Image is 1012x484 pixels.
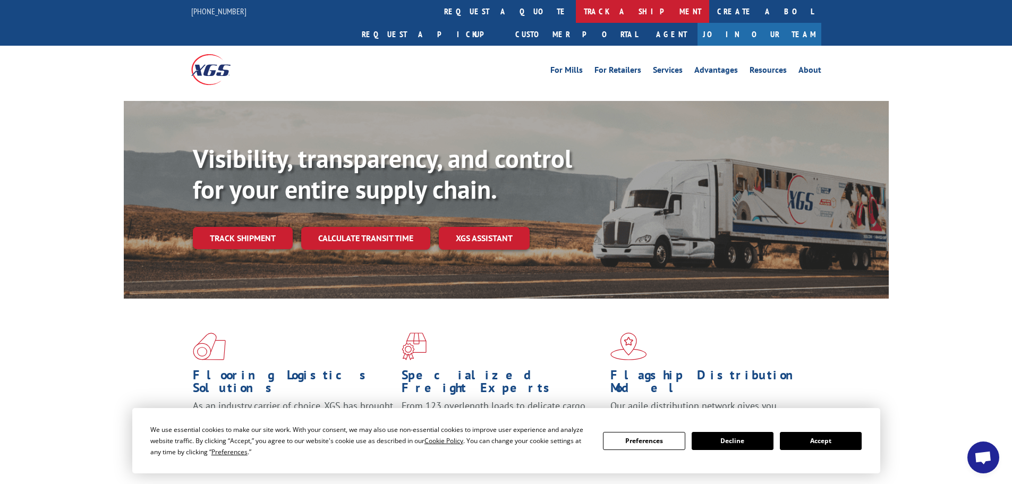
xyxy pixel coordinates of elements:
[150,424,590,457] div: We use essential cookies to make our site work. With your consent, we may also use non-essential ...
[301,227,430,250] a: Calculate transit time
[193,333,226,360] img: xgs-icon-total-supply-chain-intelligence-red
[193,227,293,249] a: Track shipment
[193,369,394,400] h1: Flooring Logistics Solutions
[653,66,683,78] a: Services
[610,369,811,400] h1: Flagship Distribution Model
[694,66,738,78] a: Advantages
[780,432,862,450] button: Accept
[402,333,427,360] img: xgs-icon-focused-on-flooring-red
[439,227,530,250] a: XGS ASSISTANT
[610,333,647,360] img: xgs-icon-flagship-distribution-model-red
[610,400,806,424] span: Our agile distribution network gives you nationwide inventory management on demand.
[507,23,645,46] a: Customer Portal
[645,23,698,46] a: Agent
[211,447,248,456] span: Preferences
[698,23,821,46] a: Join Our Team
[193,400,393,437] span: As an industry carrier of choice, XGS has brought innovation and dedication to flooring logistics...
[750,66,787,78] a: Resources
[402,369,602,400] h1: Specialized Freight Experts
[132,408,880,473] div: Cookie Consent Prompt
[402,400,602,447] p: From 123 overlength loads to delicate cargo, our experienced staff knows the best way to move you...
[603,432,685,450] button: Preferences
[798,66,821,78] a: About
[193,142,572,206] b: Visibility, transparency, and control for your entire supply chain.
[354,23,507,46] a: Request a pickup
[550,66,583,78] a: For Mills
[191,6,246,16] a: [PHONE_NUMBER]
[594,66,641,78] a: For Retailers
[967,441,999,473] div: Open chat
[424,436,463,445] span: Cookie Policy
[692,432,773,450] button: Decline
